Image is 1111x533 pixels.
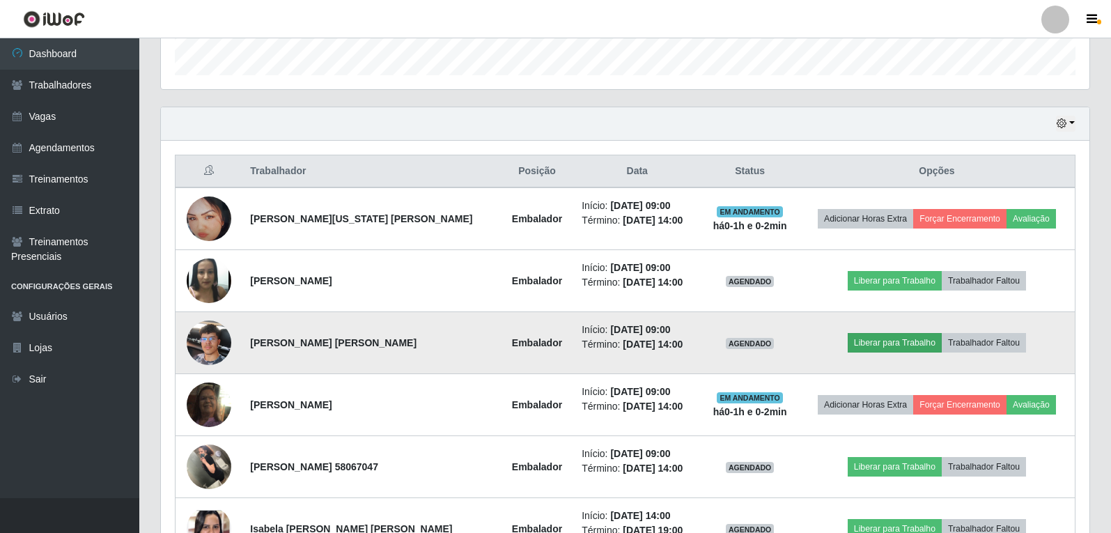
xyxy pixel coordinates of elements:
[610,262,670,273] time: [DATE] 09:00
[250,399,332,410] strong: [PERSON_NAME]
[942,333,1026,353] button: Trabalhador Faltou
[713,220,787,231] strong: há 0-1 h e 0-2 min
[623,277,683,288] time: [DATE] 14:00
[582,275,692,290] li: Término:
[582,213,692,228] li: Término:
[512,275,562,286] strong: Embalador
[913,395,1007,415] button: Forçar Encerramento
[582,447,692,461] li: Início:
[610,386,670,397] time: [DATE] 09:00
[610,324,670,335] time: [DATE] 09:00
[187,313,231,373] img: 1742837315178.jpeg
[582,337,692,352] li: Término:
[848,271,942,291] button: Liberar para Trabalho
[250,213,472,224] strong: [PERSON_NAME][US_STATE] [PERSON_NAME]
[250,337,417,348] strong: [PERSON_NAME] [PERSON_NAME]
[512,213,562,224] strong: Embalador
[512,399,562,410] strong: Embalador
[610,448,670,459] time: [DATE] 09:00
[187,437,231,496] img: 1754832432024.jpeg
[610,200,670,211] time: [DATE] 09:00
[818,209,913,229] button: Adicionar Horas Extra
[250,275,332,286] strong: [PERSON_NAME]
[582,261,692,275] li: Início:
[818,395,913,415] button: Adicionar Horas Extra
[701,155,799,188] th: Status
[913,209,1007,229] button: Forçar Encerramento
[1007,395,1056,415] button: Avaliação
[23,10,85,28] img: CoreUI Logo
[623,401,683,412] time: [DATE] 14:00
[187,365,231,445] img: 1742916176558.jpeg
[582,509,692,523] li: Início:
[726,338,775,349] span: AGENDADO
[717,206,783,217] span: EM ANDAMENTO
[187,254,231,308] img: 1732819988000.jpeg
[512,461,562,472] strong: Embalador
[250,461,378,472] strong: [PERSON_NAME] 58067047
[1007,209,1056,229] button: Avaliação
[512,337,562,348] strong: Embalador
[582,461,692,476] li: Término:
[623,339,683,350] time: [DATE] 14:00
[501,155,573,188] th: Posição
[713,406,787,417] strong: há 0-1 h e 0-2 min
[187,189,231,248] img: 1712345844712.jpeg
[610,510,670,521] time: [DATE] 14:00
[582,199,692,213] li: Início:
[942,457,1026,477] button: Trabalhador Faltou
[623,463,683,474] time: [DATE] 14:00
[582,399,692,414] li: Término:
[799,155,1075,188] th: Opções
[848,457,942,477] button: Liberar para Trabalho
[582,323,692,337] li: Início:
[726,276,775,287] span: AGENDADO
[726,462,775,473] span: AGENDADO
[573,155,701,188] th: Data
[242,155,501,188] th: Trabalhador
[848,333,942,353] button: Liberar para Trabalho
[717,392,783,403] span: EM ANDAMENTO
[942,271,1026,291] button: Trabalhador Faltou
[623,215,683,226] time: [DATE] 14:00
[582,385,692,399] li: Início:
